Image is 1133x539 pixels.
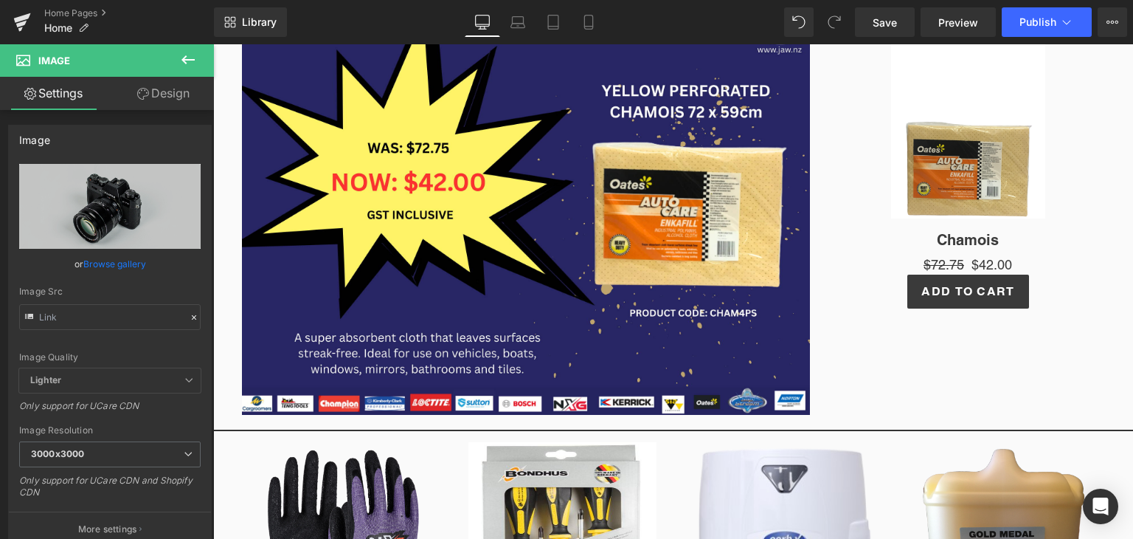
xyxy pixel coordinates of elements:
button: More [1098,7,1127,37]
span: Publish [1019,16,1056,28]
span: Preview [938,15,978,30]
a: Laptop [500,7,536,37]
span: Library [242,16,277,29]
b: 3000x3000 [31,448,84,459]
span: Home [44,22,72,34]
span: $42.00 [758,210,799,230]
span: Add To Cart [708,240,801,254]
p: More settings [78,523,137,536]
button: Redo [820,7,849,37]
b: Lighter [30,374,61,385]
a: Design [110,77,217,110]
div: or [19,256,201,272]
span: $72.75 [710,213,751,228]
span: Save [873,15,897,30]
span: Image [38,55,70,66]
a: Home Pages [44,7,214,19]
button: Add To Cart [694,230,815,264]
a: Chamois [724,187,786,205]
a: Tablet [536,7,571,37]
a: Preview [921,7,996,37]
input: Link [19,304,201,330]
a: Mobile [571,7,606,37]
div: Image Quality [19,352,201,363]
div: Open Intercom Messenger [1083,489,1118,524]
button: Publish [1002,7,1092,37]
a: New Library [214,7,287,37]
a: Desktop [465,7,500,37]
div: Only support for UCare CDN [19,400,201,422]
div: Image Src [19,286,201,297]
button: Undo [784,7,814,37]
a: Browse gallery [83,251,146,277]
div: Only support for UCare CDN and Shopify CDN [19,475,201,508]
div: Image [19,126,50,146]
div: Image Resolution [19,425,201,436]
